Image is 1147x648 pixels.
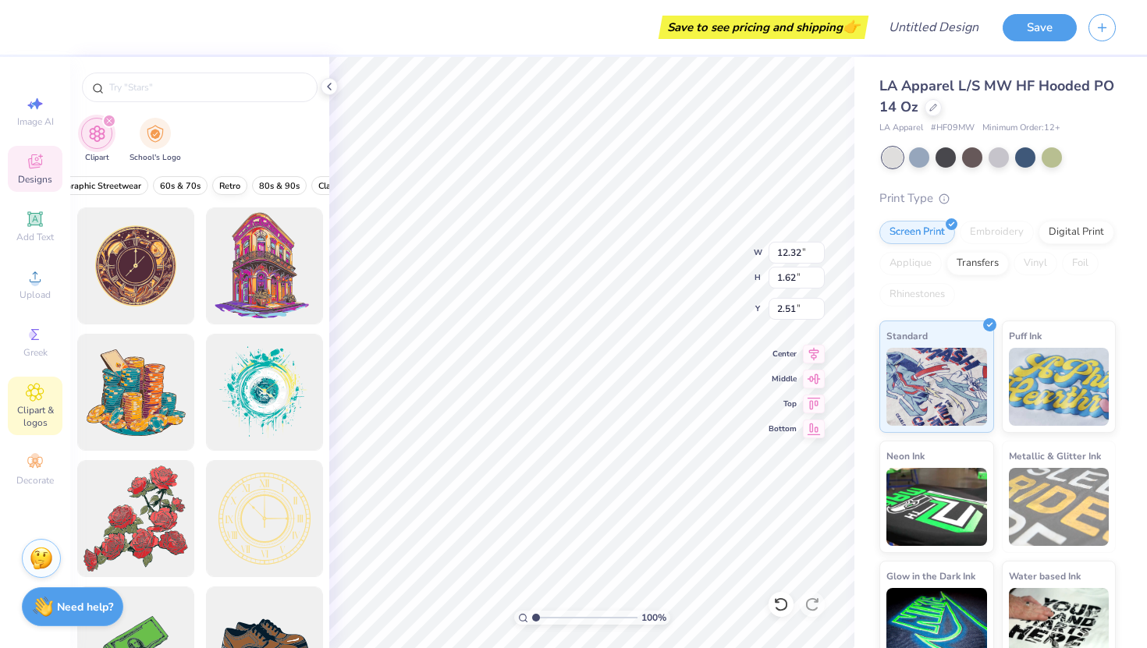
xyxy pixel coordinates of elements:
span: Standard [886,328,928,344]
span: Classic [318,180,345,192]
div: Foil [1062,252,1099,275]
div: Screen Print [879,221,955,244]
button: Save [1003,14,1077,41]
img: School's Logo Image [147,125,164,143]
span: Add Text [16,231,54,243]
span: Upload [20,289,51,301]
button: filter button [81,118,112,164]
span: LA Apparel L/S MW HF Hooded PO 14 Oz [879,76,1114,116]
button: filter button [311,176,352,195]
span: Middle [769,374,797,384]
div: filter for School's Logo [130,118,181,164]
span: 80s & 90s [259,180,300,192]
span: Designs [18,173,52,186]
span: Minimum Order: 12 + [982,122,1060,135]
span: Clipart & logos [8,404,62,429]
span: Greek [23,346,48,359]
button: filter button [58,176,148,195]
div: Vinyl [1014,252,1057,275]
img: Clipart Image [88,125,106,143]
img: Standard [886,348,987,426]
input: Untitled Design [876,12,991,43]
button: filter button [153,176,208,195]
img: Puff Ink [1009,348,1110,426]
span: Center [769,349,797,359]
button: filter button [130,118,181,164]
div: Digital Print [1039,221,1114,244]
div: Rhinestones [879,283,955,306]
div: Applique [879,252,942,275]
span: Retro [219,180,240,192]
span: Image AI [17,115,54,128]
span: 60s & 70s [160,180,201,192]
img: Metallic & Glitter Ink [1009,468,1110,546]
span: 100 % [641,611,666,625]
strong: Need help? [57,600,113,614]
div: Save to see pricing and shipping [662,16,865,39]
div: Transfers [946,252,1009,275]
span: Water based Ink [1009,568,1081,584]
span: School's Logo [130,152,181,164]
div: Print Type [879,189,1116,207]
span: Neon Ink [886,448,925,464]
span: Metallic & Glitter Ink [1009,448,1101,464]
button: filter button [212,176,247,195]
span: Decorate [16,474,54,487]
span: Graphic Streetwear [65,180,141,192]
div: filter for Clipart [81,118,112,164]
span: 👉 [843,17,860,36]
button: filter button [252,176,307,195]
span: # HF09MW [931,122,975,135]
span: Top [769,398,797,409]
span: Glow in the Dark Ink [886,568,975,584]
span: Clipart [85,152,109,164]
span: Bottom [769,423,797,434]
span: Puff Ink [1009,328,1042,344]
input: Try "Stars" [108,80,307,95]
span: LA Apparel [879,122,923,135]
img: Neon Ink [886,468,987,546]
div: Embroidery [960,221,1034,244]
